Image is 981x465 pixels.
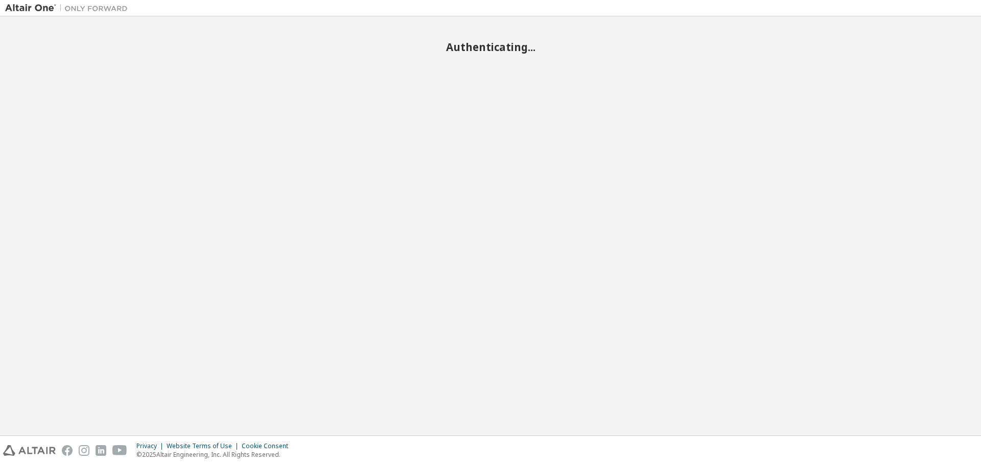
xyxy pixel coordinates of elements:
img: Altair One [5,3,133,13]
img: facebook.svg [62,445,73,456]
img: altair_logo.svg [3,445,56,456]
h2: Authenticating... [5,40,976,54]
img: instagram.svg [79,445,89,456]
img: youtube.svg [112,445,127,456]
div: Privacy [136,442,167,450]
img: linkedin.svg [96,445,106,456]
div: Website Terms of Use [167,442,242,450]
div: Cookie Consent [242,442,294,450]
p: © 2025 Altair Engineering, Inc. All Rights Reserved. [136,450,294,459]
